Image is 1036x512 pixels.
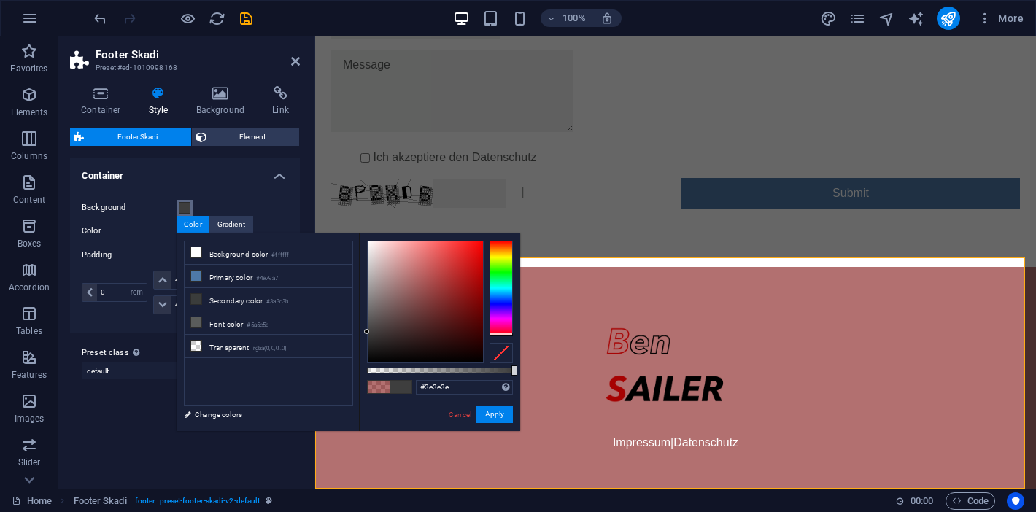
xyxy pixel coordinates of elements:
[266,497,272,505] i: This element is a customizable preset
[878,9,896,27] button: navigator
[70,128,191,146] button: Footer Skadi
[476,406,513,423] button: Apply
[368,381,390,393] span: #760000
[18,238,42,249] p: Boxes
[91,9,109,27] button: undo
[12,369,47,381] p: Features
[541,9,592,27] button: 100%
[390,381,411,393] span: #3e3e3e
[185,335,352,358] li: Transparent
[447,409,473,420] a: Cancel
[18,457,41,468] p: Slider
[247,320,268,330] small: #5a5c5b
[211,128,295,146] span: Element
[185,265,352,288] li: Primary color
[600,12,614,25] i: On resize automatically adjust zoom level to fit chosen device.
[238,10,255,27] i: Save (Ctrl+S)
[940,10,956,27] i: Publish
[82,344,288,362] label: Preset class
[490,343,513,363] div: Clear Color Selection
[256,274,278,284] small: #4e79a7
[237,9,255,27] button: save
[92,10,109,27] i: Undo: Background (rgba(199,0,0,0.56) -> rgba(118,0,0,0.56)) (Ctrl+Z)
[253,344,287,354] small: rgba(0,0,0,.0)
[1007,492,1024,510] button: Usercentrics
[192,128,300,146] button: Element
[911,492,933,510] span: 00 00
[9,282,50,293] p: Accordion
[185,288,352,311] li: Secondary color
[185,241,352,265] li: Background color
[15,413,45,424] p: Images
[133,492,260,510] span: . footer .preset-footer-skadi-v2-default
[13,194,45,206] p: Content
[96,48,300,61] h2: Footer Skadi
[210,216,252,233] div: Gradient
[271,250,289,260] small: #ffffff
[12,492,52,510] a: Click to cancel selection. Double-click to open Pages
[16,325,42,337] p: Tables
[82,199,177,217] label: Background
[937,7,960,30] button: publish
[138,86,185,117] h4: Style
[952,492,989,510] span: Code
[908,10,924,27] i: AI Writer
[177,406,346,424] a: Change colors
[849,10,866,27] i: Pages (Ctrl+Alt+S)
[70,86,138,117] h4: Container
[88,128,187,146] span: Footer Skadi
[185,86,262,117] h4: Background
[185,311,352,335] li: Font color
[10,63,47,74] p: Favorites
[177,216,209,233] div: Color
[261,86,300,117] h4: Link
[74,492,273,510] nav: breadcrumb
[820,9,838,27] button: design
[878,10,895,27] i: Navigator
[266,297,288,307] small: #3a3c3b
[978,11,1024,26] span: More
[921,495,923,506] span: :
[70,158,300,185] h4: Container
[208,9,225,27] button: reload
[179,9,196,27] button: Click here to leave preview mode and continue editing
[96,61,271,74] h3: Preset #ed-1010998168
[82,222,177,240] label: Color
[209,10,225,27] i: Reload page
[563,9,586,27] h6: 100%
[11,106,48,118] p: Elements
[946,492,995,510] button: Code
[895,492,934,510] h6: Session time
[820,10,837,27] i: Design (Ctrl+Alt+Y)
[908,9,925,27] button: text_generator
[74,492,127,510] span: Click to select. Double-click to edit
[972,7,1029,30] button: More
[849,9,867,27] button: pages
[82,247,177,264] label: Padding
[11,150,47,162] p: Columns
